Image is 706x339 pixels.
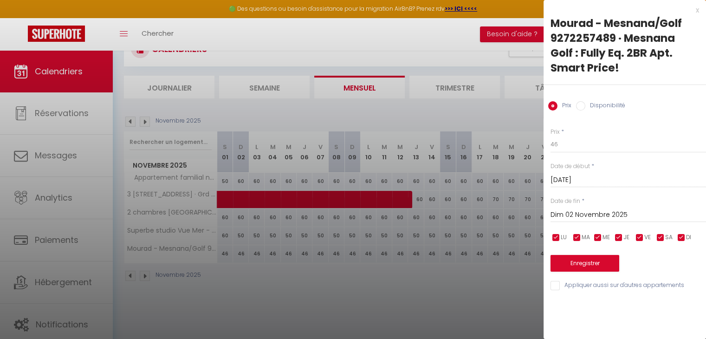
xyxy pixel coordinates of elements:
[551,16,699,75] div: Mourad - Mesnana/Golf 9272257489 · Mesnana Golf : Fully Eq. 2BR Apt. Smart Price!
[644,233,651,242] span: VE
[551,162,590,171] label: Date de début
[551,128,560,137] label: Prix
[665,233,673,242] span: SA
[551,255,619,272] button: Enregistrer
[561,233,567,242] span: LU
[623,233,629,242] span: JE
[582,233,590,242] span: MA
[544,5,699,16] div: x
[557,101,571,111] label: Prix
[602,233,610,242] span: ME
[686,233,691,242] span: DI
[585,101,625,111] label: Disponibilité
[551,197,580,206] label: Date de fin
